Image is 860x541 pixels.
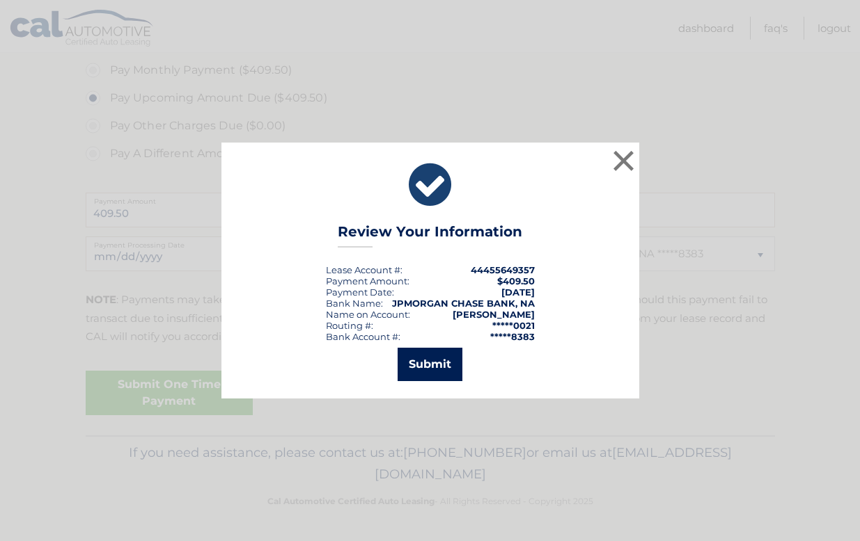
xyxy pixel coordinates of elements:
[338,223,522,248] h3: Review Your Information
[453,309,535,320] strong: [PERSON_NAME]
[471,264,535,275] strong: 44455649357
[497,275,535,286] span: $409.50
[610,147,638,175] button: ×
[326,309,410,320] div: Name on Account:
[326,320,373,331] div: Routing #:
[326,331,400,342] div: Bank Account #:
[398,348,462,381] button: Submit
[326,275,409,286] div: Payment Amount:
[392,298,535,309] strong: JPMORGAN CHASE BANK, NA
[326,286,392,298] span: Payment Date
[501,286,535,298] span: [DATE]
[326,298,383,309] div: Bank Name:
[326,286,394,298] div: :
[326,264,402,275] div: Lease Account #:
